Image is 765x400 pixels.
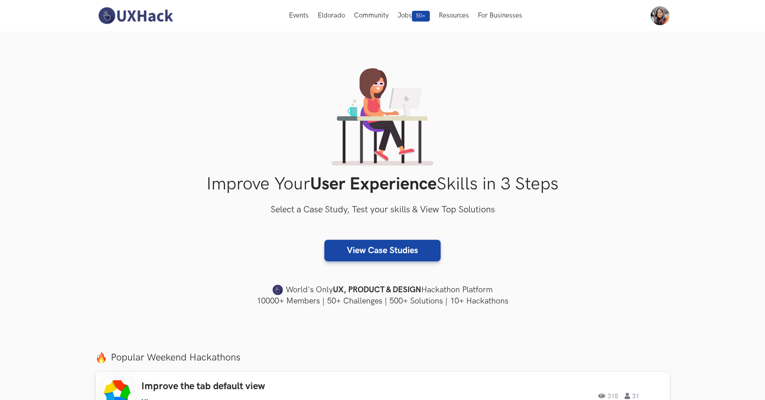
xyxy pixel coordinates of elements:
img: UXHack-logo.png [96,6,175,25]
h1: Improve Your Skills in 3 Steps [96,174,670,195]
strong: User Experience [310,174,437,195]
h3: Select a Case Study, Test your skills & View Top Solutions [96,203,670,217]
a: View Case Studies [324,240,441,261]
img: uxhack-favicon-image.png [272,284,283,296]
img: lady working on laptop [332,68,433,166]
label: Popular Weekend Hackathons [96,352,670,364]
span: 31 [625,393,639,399]
span: 50+ [412,11,430,22]
h3: Improve the tab default view [141,381,396,392]
h4: 10000+ Members | 50+ Challenges | 500+ Solutions | 10+ Hackathons [96,295,670,307]
img: fire.png [96,352,107,363]
h4: World's Only Hackathon Platform [96,284,670,296]
span: 315 [598,393,618,399]
strong: UX, PRODUCT & DESIGN [333,284,421,296]
img: Your profile pic [651,6,669,25]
